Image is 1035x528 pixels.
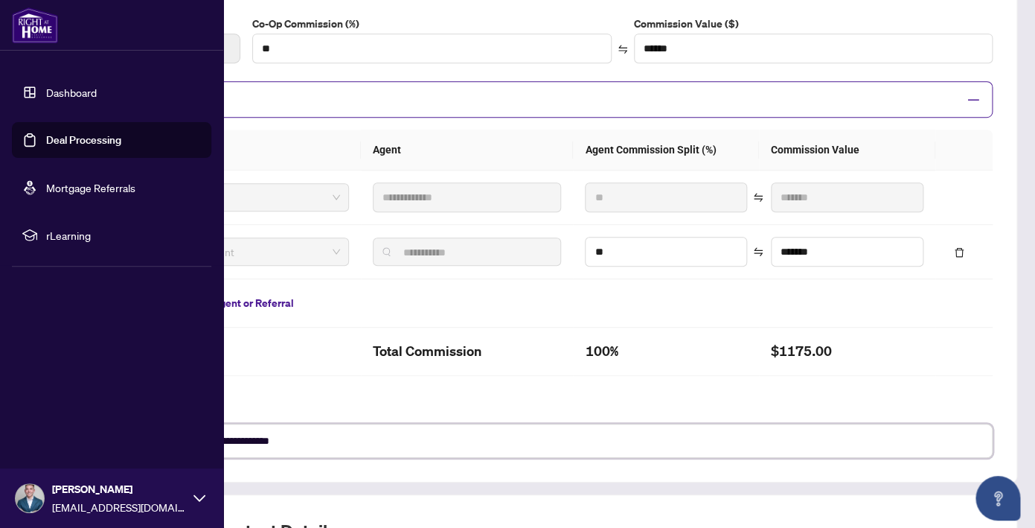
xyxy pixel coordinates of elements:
[46,86,97,99] a: Dashboard
[123,241,340,263] span: RAHR Agent
[585,340,746,363] h2: 100%
[753,192,763,203] span: swap
[46,227,201,244] span: rLearning
[52,499,186,515] span: [EMAIL_ADDRESS][DOMAIN_NAME]
[12,7,58,43] img: logo
[975,476,1020,521] button: Open asap
[618,44,628,54] span: swap
[102,130,361,171] th: Type
[102,406,993,422] label: Commission Notes
[46,181,135,194] a: Mortgage Referrals
[771,340,923,363] h2: $1175.00
[373,340,561,363] h2: Total Commission
[753,246,763,257] span: swap
[16,484,44,512] img: Profile Icon
[634,16,993,32] label: Commission Value ($)
[382,247,391,256] img: search_icon
[361,130,573,171] th: Agent
[252,16,611,32] label: Co-Op Commission (%)
[123,186,340,209] span: Primary
[759,130,935,171] th: Commission Value
[102,81,993,118] div: Split Commission
[967,93,980,106] span: minus
[52,481,186,497] span: [PERSON_NAME]
[573,130,758,171] th: Agent Commission Split (%)
[46,133,121,147] a: Deal Processing
[954,247,964,258] span: delete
